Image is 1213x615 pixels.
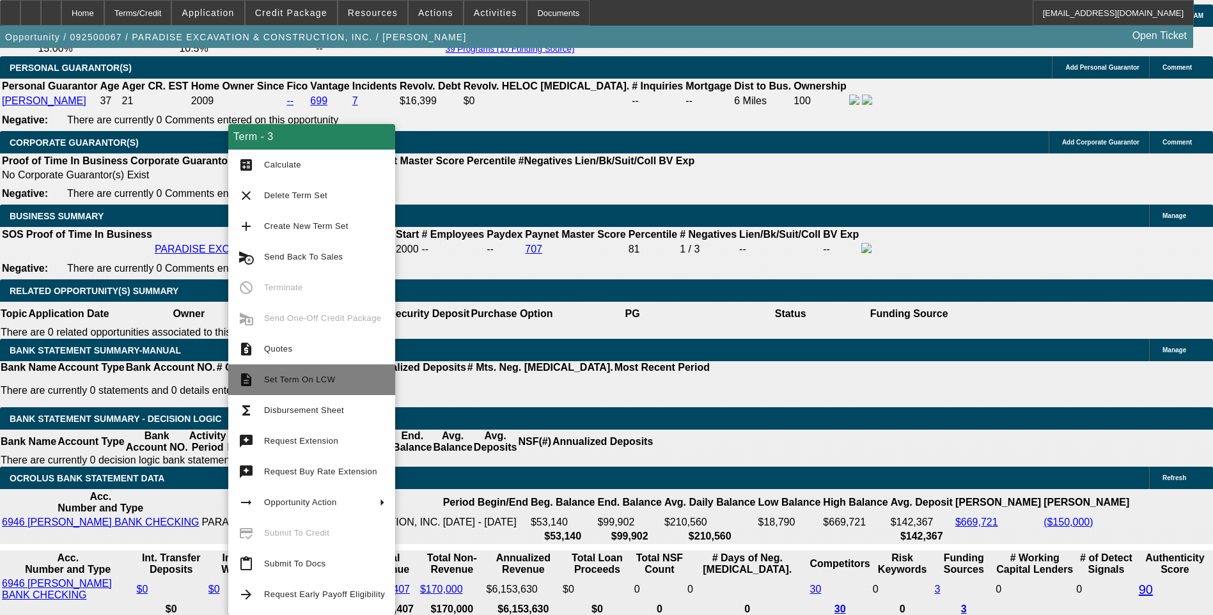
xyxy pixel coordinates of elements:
td: 21 [121,94,189,108]
b: Dist to Bus. [734,81,791,91]
b: BV Exp [659,155,694,166]
th: Avg. Deposit [890,490,953,515]
th: Acc. Number and Type [1,552,135,576]
td: -- [822,242,859,256]
span: PERSONAL GUARANTOR(S) [10,63,132,73]
th: Annualized Revenue [486,552,561,576]
span: Credit Package [255,8,327,18]
th: Total Loan Proceeds [562,552,632,576]
img: facebook-icon.png [849,95,859,105]
span: Delete Term Set [264,191,327,200]
th: # Working Capital Lenders [995,552,1074,576]
b: Fico [286,81,308,91]
img: facebook-icon.png [861,243,872,253]
th: SOS [1,228,24,241]
span: Calculate [264,160,301,169]
td: [DATE] - [DATE] [442,516,529,529]
b: Incidents [352,81,397,91]
img: linkedin-icon.png [862,95,872,105]
th: Annualized Deposits [552,430,653,454]
th: Account Type [57,361,125,374]
span: Manage [1162,212,1186,219]
b: Age [100,81,119,91]
b: Ager CR. EST [122,81,189,91]
th: $99,902 [597,530,662,543]
b: Paydex [487,229,522,240]
a: 707 [525,244,542,254]
b: Personal Guarantor [2,81,97,91]
b: Paynet Master Score [525,229,625,240]
th: Competitors [810,552,871,576]
span: Actions [418,8,453,18]
td: $53,140 [530,516,595,529]
mat-icon: clear [239,188,254,203]
mat-icon: arrow_right_alt [239,495,254,510]
th: [PERSON_NAME] [1043,490,1130,515]
th: Proof of Time In Business [26,228,153,241]
mat-icon: cancel_schedule_send [239,249,254,265]
th: Annualized Deposits [364,361,466,374]
b: BV Exp [823,229,859,240]
b: Percentile [629,229,677,240]
td: -- [631,94,684,108]
th: Status [712,302,870,326]
span: Manage [1162,346,1186,354]
span: Request Extension [264,436,338,446]
a: ($150,000) [1044,517,1093,527]
th: Security Deposit [388,302,470,326]
th: Funding Source [870,302,949,326]
th: Acc. Number and Type [1,490,200,515]
mat-icon: description [239,372,254,387]
th: Int. Transfer Withdrawals [208,552,295,576]
span: CORPORATE GUARANTOR(S) [10,137,139,148]
th: $210,560 [664,530,756,543]
span: OCROLUS BANK STATEMENT DATA [10,473,164,483]
span: Bank Statement Summary - Decision Logic [10,414,222,424]
th: Authenticity Score [1138,552,1212,576]
b: Mortgage [685,81,732,91]
span: Disbursement Sheet [264,405,344,415]
span: Request Early Payoff Eligibility [264,589,385,599]
span: Set Term On LCW [264,375,335,384]
td: 100 [793,94,847,108]
td: 0 [687,577,808,602]
th: Application Date [27,302,109,326]
td: $0 [562,577,632,602]
b: Negative: [2,188,48,199]
mat-icon: functions [239,403,254,418]
span: Comment [1162,64,1192,71]
button: Resources [338,1,407,25]
span: There are currently 0 Comments entered on this opportunity [67,263,338,274]
span: BANK STATEMENT SUMMARY-MANUAL [10,345,181,355]
th: End. Balance [392,430,432,454]
th: Beg. Balance [530,490,595,515]
th: $142,367 [890,530,953,543]
mat-icon: try [239,433,254,449]
a: 30 [810,584,822,595]
th: # Days of Neg. [MEDICAL_DATA]. [687,552,808,576]
b: # Inquiries [632,81,683,91]
a: 90 [1139,582,1153,596]
mat-icon: arrow_forward [239,587,254,602]
th: $53,140 [530,530,595,543]
span: Comment [1162,139,1192,146]
mat-icon: request_quote [239,341,254,357]
th: Avg. Deposits [473,430,518,454]
td: 0 [1076,577,1136,602]
td: 0 [872,577,933,602]
td: 0 [634,577,685,602]
th: Avg. Daily Balance [664,490,756,515]
span: Refresh [1162,474,1186,481]
th: Bank Account NO. [125,361,216,374]
span: Activities [474,8,517,18]
b: Start [396,229,419,240]
th: Owner [110,302,268,326]
td: -- [739,242,821,256]
a: 30 [834,603,846,614]
span: -- [421,244,428,254]
span: Quotes [264,344,292,354]
a: 6946 [PERSON_NAME] BANK CHECKING [2,578,112,600]
th: [PERSON_NAME] [955,490,1042,515]
th: High Balance [822,490,888,515]
td: 2000 [395,242,419,256]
